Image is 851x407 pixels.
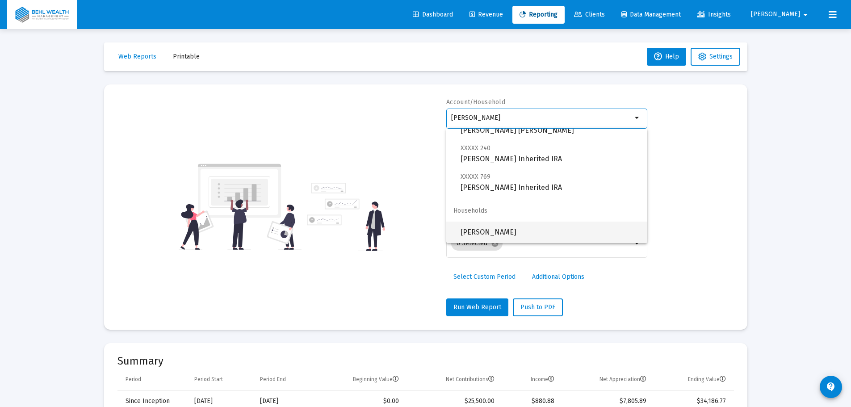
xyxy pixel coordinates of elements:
[614,6,688,24] a: Data Management
[531,376,554,383] div: Income
[688,376,726,383] div: Ending Value
[446,200,647,222] span: Households
[512,6,565,24] a: Reporting
[451,114,632,122] input: Search or select an account or household
[653,369,734,390] td: Column Ending Value
[406,6,460,24] a: Dashboard
[166,48,207,66] button: Printable
[800,6,811,24] mat-icon: arrow_drop_down
[353,376,399,383] div: Beginning Value
[461,171,640,193] span: [PERSON_NAME] Inherited IRA
[691,48,740,66] button: Settings
[307,183,385,251] img: reporting-alt
[461,143,640,164] span: [PERSON_NAME] Inherited IRA
[826,382,836,392] mat-icon: contact_support
[451,235,632,252] mat-chip-list: Selection
[632,113,643,123] mat-icon: arrow_drop_down
[405,369,501,390] td: Column Net Contributions
[491,239,499,248] mat-icon: cancel
[462,6,510,24] a: Revenue
[632,238,643,249] mat-icon: arrow_drop_down
[654,53,679,60] span: Help
[117,357,734,365] mat-card-title: Summary
[520,303,555,311] span: Push to PDF
[179,163,302,251] img: reporting
[451,236,503,251] mat-chip: 6 Selected
[453,303,501,311] span: Run Web Report
[697,11,731,18] span: Insights
[413,11,453,18] span: Dashboard
[532,273,584,281] span: Additional Options
[520,11,558,18] span: Reporting
[14,6,70,24] img: Dashboard
[260,376,286,383] div: Period End
[118,53,156,60] span: Web Reports
[647,48,686,66] button: Help
[316,369,405,390] td: Column Beginning Value
[470,11,503,18] span: Revenue
[446,98,505,106] label: Account/Household
[621,11,681,18] span: Data Management
[188,369,254,390] td: Column Period Start
[461,222,640,243] span: [PERSON_NAME]
[461,173,490,180] span: XXXXX 769
[194,397,247,406] div: [DATE]
[173,53,200,60] span: Printable
[574,11,605,18] span: Clients
[111,48,163,66] button: Web Reports
[254,369,316,390] td: Column Period End
[194,376,223,383] div: Period Start
[453,273,516,281] span: Select Custom Period
[751,11,800,18] span: [PERSON_NAME]
[567,6,612,24] a: Clients
[740,5,822,23] button: [PERSON_NAME]
[561,369,653,390] td: Column Net Appreciation
[446,376,495,383] div: Net Contributions
[117,369,188,390] td: Column Period
[599,376,646,383] div: Net Appreciation
[513,298,563,316] button: Push to PDF
[461,144,490,152] span: XXXXX 240
[126,376,141,383] div: Period
[501,369,560,390] td: Column Income
[709,53,733,60] span: Settings
[446,298,508,316] button: Run Web Report
[260,397,310,406] div: [DATE]
[690,6,738,24] a: Insights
